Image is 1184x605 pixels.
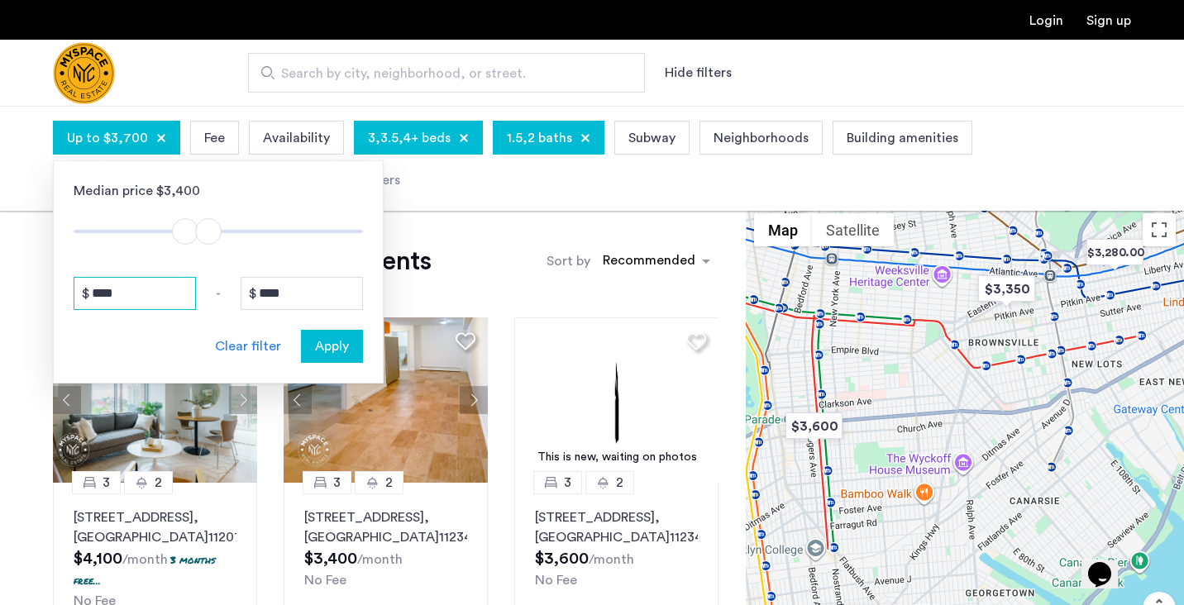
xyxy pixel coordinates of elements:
a: Registration [1086,14,1131,27]
span: 1.5,2 baths [507,128,572,148]
input: Price from [74,277,196,310]
span: Search by city, neighborhood, or street. [281,64,599,83]
span: ngx-slider [172,218,198,245]
span: 3,3.5,4+ beds [368,128,451,148]
button: button [301,330,363,363]
button: Show or hide filters [665,63,732,83]
span: Availability [263,128,330,148]
ngx-slider: ngx-slider [74,230,363,233]
span: - [216,283,221,303]
span: Up to $3,700 [67,128,148,148]
input: Apartment Search [248,53,645,93]
iframe: chat widget [1081,539,1134,588]
input: Price to [241,277,363,310]
img: logo [53,42,115,104]
a: Login [1029,14,1063,27]
span: Apply [315,336,349,356]
a: Cazamio Logo [53,42,115,104]
span: Subway [628,128,676,148]
span: ngx-slider-max [195,218,222,245]
span: Fee [204,128,225,148]
div: Clear filter [215,336,281,356]
span: Building amenities [847,128,958,148]
span: Neighborhoods [714,128,809,148]
div: Median price $3,400 [74,181,363,201]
